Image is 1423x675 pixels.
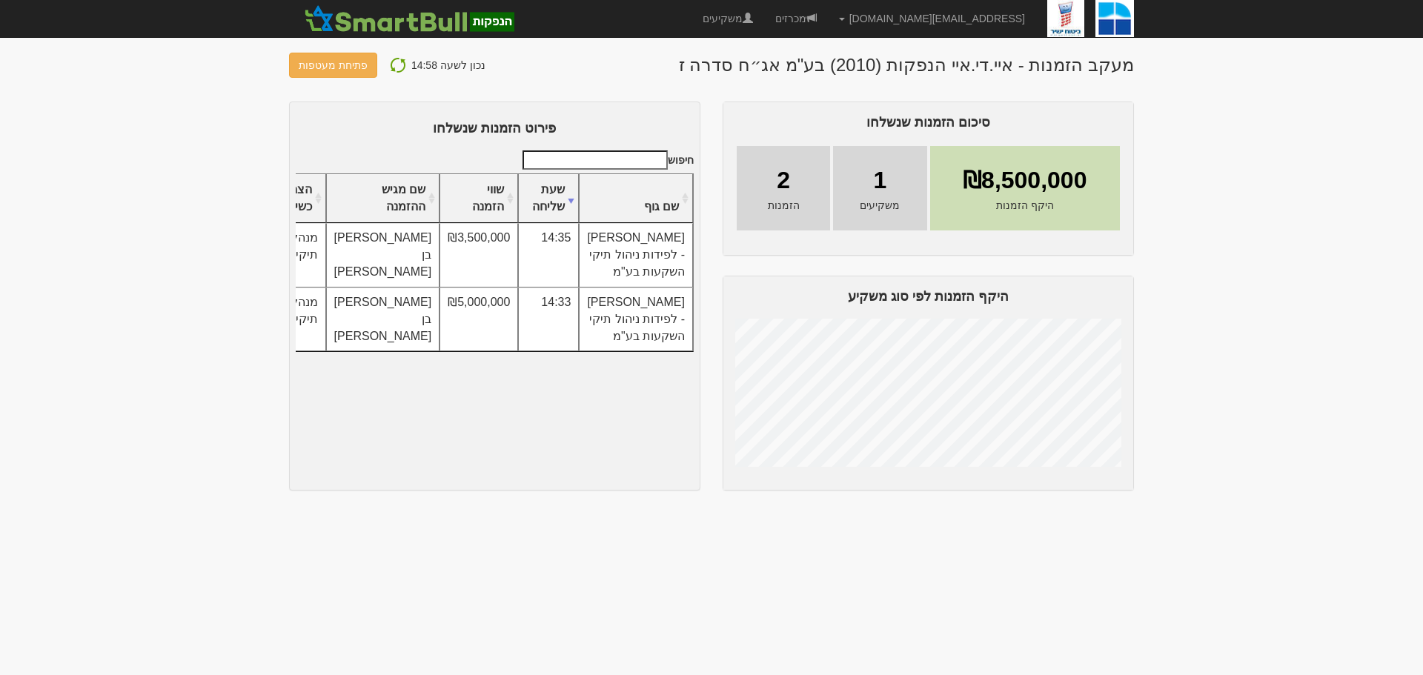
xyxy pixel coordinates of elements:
[439,174,518,224] th: שווי הזמנה : activate to sort column ascending
[433,121,556,136] span: פירוט הזמנות שנשלחו
[518,223,579,287] td: 14:35
[579,287,693,352] td: [PERSON_NAME] - לפידות ניהול תיקי השקעות בע"מ
[523,150,668,170] input: חיפוש
[289,53,377,78] button: פתיחת מעטפות
[300,4,518,33] img: SmartBull Logo
[518,174,579,224] th: שעת שליחה : activate to sort column ascending
[848,289,1009,304] span: היקף הזמנות לפי סוג משקיע
[579,223,693,287] td: [PERSON_NAME] - לפידות ניהול תיקי השקעות בע"מ
[679,56,1134,75] h1: מעקב הזמנות - איי.די.איי הנפקות (2010) בע"מ אג״ח סדרה ז
[288,231,318,261] span: מנהל תיקים
[768,198,800,213] span: הזמנות
[866,115,990,130] span: סיכום הזמנות שנשלחו
[518,287,579,352] td: 14:33
[777,164,790,198] span: 2
[996,198,1054,213] span: היקף הזמנות
[873,164,886,198] span: 1
[860,198,900,213] span: משקיעים
[326,174,440,224] th: שם מגיש ההזמנה : activate to sort column ascending
[411,56,485,75] p: נכון לשעה 14:58
[326,223,440,287] td: [PERSON_NAME] בן [PERSON_NAME]
[517,150,694,170] label: חיפוש
[439,287,518,352] td: ₪5,000,000
[439,223,518,287] td: ₪3,500,000
[963,164,1087,198] span: ₪8,500,000
[579,174,693,224] th: שם גוף : activate to sort column ascending
[288,296,318,325] span: מנהל תיקים
[326,287,440,352] td: [PERSON_NAME] בן [PERSON_NAME]
[389,56,407,74] img: refresh-icon.png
